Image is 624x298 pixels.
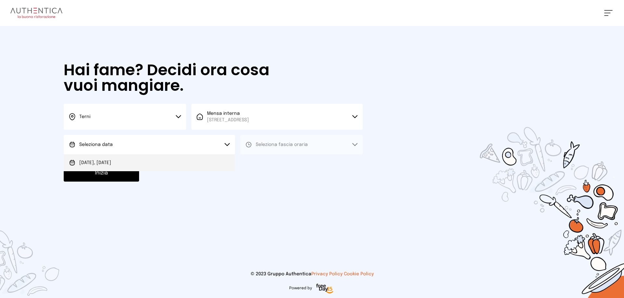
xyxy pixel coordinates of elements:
img: logo-freeday.3e08031.png [315,282,335,295]
button: Seleziona data [64,135,235,154]
a: Privacy Policy [311,272,343,276]
button: Inizia [64,165,139,182]
span: Seleziona data [79,142,113,147]
p: © 2023 Gruppo Authentica [10,271,614,277]
span: [DATE], [DATE] [79,160,111,166]
span: Powered by [289,286,312,291]
a: Cookie Policy [344,272,374,276]
span: Seleziona fascia oraria [256,142,308,147]
button: Seleziona fascia oraria [240,135,363,154]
